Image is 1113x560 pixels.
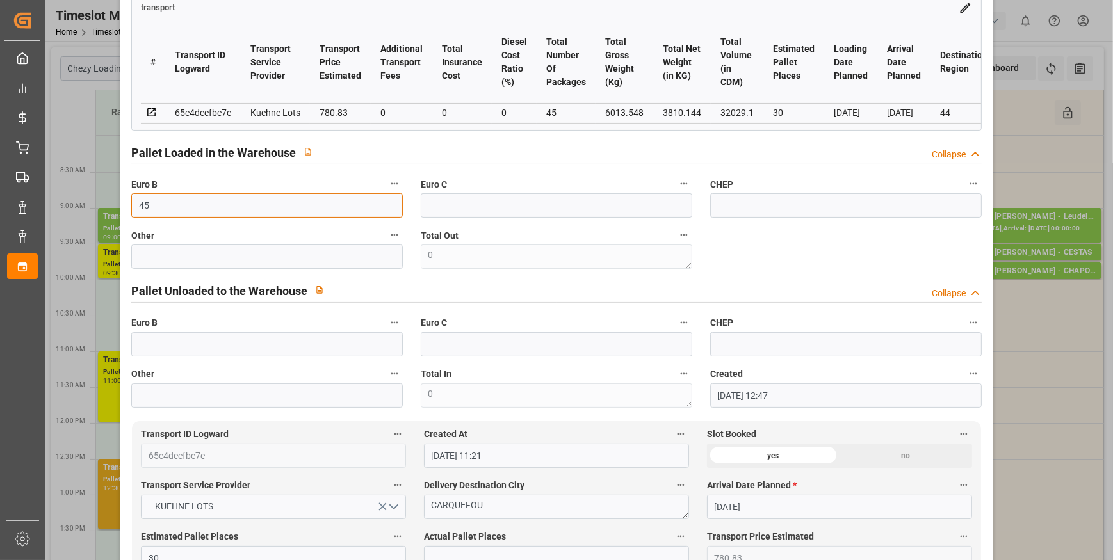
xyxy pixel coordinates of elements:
[707,444,840,468] div: yes
[676,227,692,243] button: Total Out
[386,314,403,331] button: Euro B
[710,383,982,408] input: DD-MM-YYYY HH:MM
[131,316,158,330] span: Euro B
[653,21,711,104] th: Total Net Weight (in KG)
[424,495,689,519] textarea: CARQUEFOU
[165,21,241,104] th: Transport ID Logward
[605,105,644,120] div: 6013.548
[676,314,692,331] button: Euro C
[707,530,814,543] span: Transport Price Estimated
[141,2,175,12] a: transport
[710,316,733,330] span: CHEP
[711,21,763,104] th: Total Volume (in CDM)
[834,105,868,120] div: [DATE]
[421,178,447,191] span: Euro C
[501,105,527,120] div: 0
[175,105,231,120] div: 65c4decfbc7e
[965,314,982,331] button: CHEP
[663,105,701,120] div: 3810.144
[442,105,482,120] div: 0
[141,21,165,104] th: #
[672,528,689,545] button: Actual Pallet Places
[141,428,229,441] span: Transport ID Logward
[389,426,406,442] button: Transport ID Logward
[386,227,403,243] button: Other
[955,426,972,442] button: Slot Booked
[707,428,756,441] span: Slot Booked
[546,105,586,120] div: 45
[380,105,423,120] div: 0
[932,148,966,161] div: Collapse
[432,21,492,104] th: Total Insurance Cost
[389,528,406,545] button: Estimated Pallet Places
[141,495,406,519] button: open menu
[965,365,982,382] button: Created
[763,21,824,104] th: Estimated Pallet Places
[676,365,692,382] button: Total In
[131,229,154,243] span: Other
[537,21,596,104] th: Total Number Of Packages
[141,530,238,543] span: Estimated Pallet Places
[424,530,506,543] span: Actual Pallet Places
[310,21,371,104] th: Transport Price Estimated
[940,105,987,120] div: 44
[965,175,982,192] button: CHEP
[307,278,332,302] button: View description
[955,477,972,493] button: Arrival Date Planned *
[596,21,653,104] th: Total Gross Weight (Kg)
[932,287,966,300] div: Collapse
[296,140,320,164] button: View description
[955,528,972,545] button: Transport Price Estimated
[241,21,310,104] th: Transport Service Provider
[887,105,921,120] div: [DATE]
[424,428,467,441] span: Created At
[131,178,158,191] span: Euro B
[840,444,972,468] div: no
[930,21,997,104] th: Destination Region
[320,105,361,120] div: 780.83
[371,21,432,104] th: Additional Transport Fees
[421,316,447,330] span: Euro C
[676,175,692,192] button: Euro C
[424,444,689,468] input: DD-MM-YYYY HH:MM
[421,229,459,243] span: Total Out
[141,479,250,492] span: Transport Service Provider
[389,477,406,493] button: Transport Service Provider
[421,383,692,408] textarea: 0
[250,105,300,120] div: Kuehne Lots
[707,495,972,519] input: DD-MM-YYYY
[149,500,220,513] span: KUEHNE LOTS
[131,144,296,161] h2: Pallet Loaded in the Warehouse
[421,367,451,381] span: Total In
[386,175,403,192] button: Euro B
[710,178,733,191] span: CHEP
[710,367,743,381] span: Created
[824,21,877,104] th: Loading Date Planned
[421,244,692,269] textarea: 0
[877,21,930,104] th: Arrival Date Planned
[424,479,524,492] span: Delivery Destination City
[773,105,815,120] div: 30
[131,367,154,381] span: Other
[386,365,403,382] button: Other
[707,479,797,492] span: Arrival Date Planned
[672,477,689,493] button: Delivery Destination City
[141,3,175,13] span: transport
[672,426,689,442] button: Created At
[492,21,537,104] th: Diesel Cost Ratio (%)
[720,105,754,120] div: 32029.1
[131,282,307,300] h2: Pallet Unloaded to the Warehouse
